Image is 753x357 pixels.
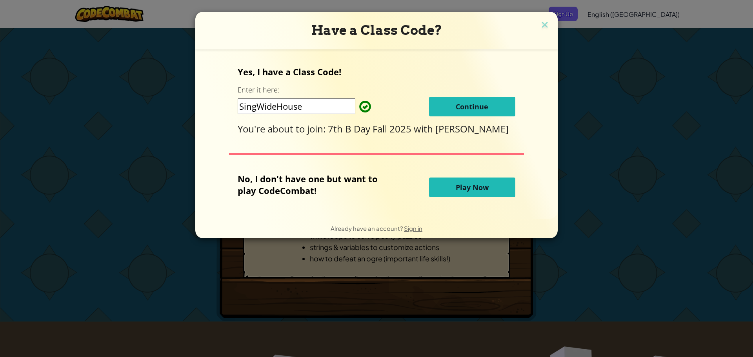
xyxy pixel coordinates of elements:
[238,66,515,78] p: Yes, I have a Class Code!
[404,225,422,232] a: Sign in
[429,178,515,197] button: Play Now
[540,20,550,31] img: close icon
[238,85,279,95] label: Enter it here:
[414,122,435,135] span: with
[456,183,489,192] span: Play Now
[435,122,509,135] span: [PERSON_NAME]
[331,225,404,232] span: Already have an account?
[311,22,442,38] span: Have a Class Code?
[429,97,515,116] button: Continue
[238,122,328,135] span: You're about to join:
[456,102,488,111] span: Continue
[238,173,389,196] p: No, I don't have one but want to play CodeCombat!
[328,122,414,135] span: 7th B Day Fall 2025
